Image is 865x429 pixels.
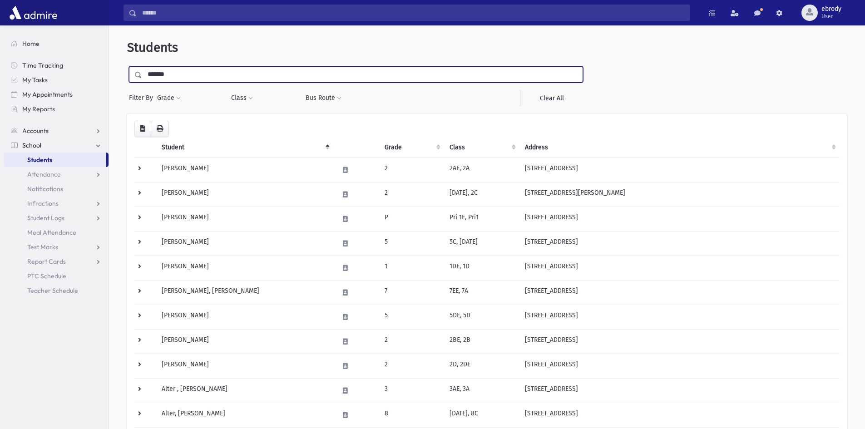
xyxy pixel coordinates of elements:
[444,354,519,378] td: 2D, 2DE
[519,137,840,158] th: Address: activate to sort column ascending
[379,280,444,305] td: 7
[519,207,840,231] td: [STREET_ADDRESS]
[129,93,157,103] span: Filter By
[379,329,444,354] td: 2
[4,138,109,153] a: School
[379,403,444,427] td: 8
[379,256,444,280] td: 1
[444,378,519,403] td: 3AE, 3A
[22,76,48,84] span: My Tasks
[156,158,333,182] td: [PERSON_NAME]
[4,36,109,51] a: Home
[27,228,76,237] span: Meal Attendance
[4,182,109,196] a: Notifications
[156,329,333,354] td: [PERSON_NAME]
[444,329,519,354] td: 2BE, 2B
[27,156,52,164] span: Students
[4,153,106,167] a: Students
[444,207,519,231] td: Pri 1E, Pri1
[519,354,840,378] td: [STREET_ADDRESS]
[4,240,109,254] a: Test Marks
[379,305,444,329] td: 5
[27,170,61,178] span: Attendance
[444,137,519,158] th: Class: activate to sort column ascending
[4,87,109,102] a: My Appointments
[156,207,333,231] td: [PERSON_NAME]
[379,231,444,256] td: 5
[156,378,333,403] td: Alter , [PERSON_NAME]
[22,141,41,149] span: School
[519,182,840,207] td: [STREET_ADDRESS][PERSON_NAME]
[4,225,109,240] a: Meal Attendance
[4,102,109,116] a: My Reports
[519,231,840,256] td: [STREET_ADDRESS]
[157,90,181,106] button: Grade
[127,40,178,55] span: Students
[4,73,109,87] a: My Tasks
[520,90,583,106] a: Clear All
[444,305,519,329] td: 5DE, 5D
[156,182,333,207] td: [PERSON_NAME]
[156,305,333,329] td: [PERSON_NAME]
[379,354,444,378] td: 2
[379,158,444,182] td: 2
[231,90,253,106] button: Class
[156,256,333,280] td: [PERSON_NAME]
[27,214,64,222] span: Student Logs
[156,280,333,305] td: [PERSON_NAME], [PERSON_NAME]
[519,305,840,329] td: [STREET_ADDRESS]
[27,272,66,280] span: PTC Schedule
[134,121,151,137] button: CSV
[22,90,73,99] span: My Appointments
[27,286,78,295] span: Teacher Schedule
[519,329,840,354] td: [STREET_ADDRESS]
[27,185,63,193] span: Notifications
[821,5,841,13] span: ebrody
[379,137,444,158] th: Grade: activate to sort column ascending
[4,254,109,269] a: Report Cards
[4,167,109,182] a: Attendance
[22,39,40,48] span: Home
[305,90,342,106] button: Bus Route
[27,257,66,266] span: Report Cards
[156,231,333,256] td: [PERSON_NAME]
[22,61,63,69] span: Time Tracking
[27,199,59,207] span: Infractions
[156,137,333,158] th: Student: activate to sort column descending
[444,403,519,427] td: [DATE], 8C
[821,13,841,20] span: User
[519,403,840,427] td: [STREET_ADDRESS]
[7,4,59,22] img: AdmirePro
[519,378,840,403] td: [STREET_ADDRESS]
[444,182,519,207] td: [DATE], 2C
[444,280,519,305] td: 7EE, 7A
[137,5,690,21] input: Search
[519,280,840,305] td: [STREET_ADDRESS]
[4,269,109,283] a: PTC Schedule
[4,196,109,211] a: Infractions
[444,256,519,280] td: 1DE, 1D
[519,158,840,182] td: [STREET_ADDRESS]
[4,283,109,298] a: Teacher Schedule
[519,256,840,280] td: [STREET_ADDRESS]
[379,207,444,231] td: P
[22,105,55,113] span: My Reports
[4,123,109,138] a: Accounts
[151,121,169,137] button: Print
[4,211,109,225] a: Student Logs
[444,158,519,182] td: 2AE, 2A
[4,58,109,73] a: Time Tracking
[27,243,58,251] span: Test Marks
[379,182,444,207] td: 2
[156,403,333,427] td: Alter, [PERSON_NAME]
[22,127,49,135] span: Accounts
[156,354,333,378] td: [PERSON_NAME]
[444,231,519,256] td: 5C, [DATE]
[379,378,444,403] td: 3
